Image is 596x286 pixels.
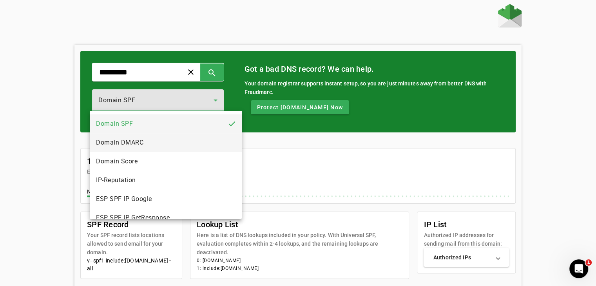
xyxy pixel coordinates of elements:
span: ESP SPF IP Google [96,194,152,204]
span: IP-Reputation [96,176,136,185]
span: 1 [585,259,592,266]
span: Domain DMARC [96,138,143,147]
iframe: Intercom live chat [569,259,588,278]
span: ESP SPF IP GetResponse [96,213,170,223]
span: Domain Score [96,157,138,166]
span: Domain SPF [96,119,133,129]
